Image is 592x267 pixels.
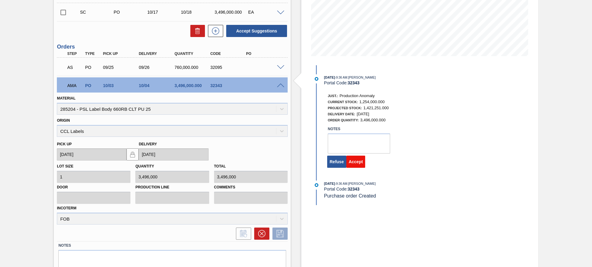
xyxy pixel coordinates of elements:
div: Portal Code: [324,187,469,191]
div: 10/17/2025 [146,10,183,15]
div: 10/04/2025 [137,83,177,88]
span: [DATE] [324,76,335,79]
div: Purchase order [84,65,102,70]
img: atual [315,77,318,81]
span: 1,421,251.000 [363,106,389,110]
label: Notes [58,241,286,250]
span: : [PERSON_NAME] [347,182,376,185]
label: Door [57,183,130,192]
div: 760,000.000 [173,65,213,70]
div: Delete Suggestions [187,25,205,37]
div: Purchase order [112,10,150,15]
div: Quantity [173,52,213,56]
span: Just.: [328,94,338,98]
span: Purchase order Created [324,193,376,198]
div: 32343 [209,83,249,88]
div: 32095 [209,65,249,70]
span: - 9:36 AM [335,76,347,79]
label: Delivery [139,142,157,146]
button: locked [126,148,139,161]
label: Total [214,164,226,168]
p: AS [67,65,83,70]
div: 09/26/2025 [137,65,177,70]
label: Incoterm [57,206,76,210]
label: Lot size [57,164,73,168]
div: 10/03/2025 [102,83,142,88]
div: Inform order change [233,228,251,240]
div: Suggestion Created [78,10,116,15]
label: Comments [214,183,288,192]
span: 3,496,000.000 [360,118,386,122]
img: locked [129,151,136,158]
input: mm/dd/yyyy [139,148,208,161]
div: Waiting for PO SAP [66,61,84,74]
div: Type [84,52,102,56]
input: mm/dd/yyyy [57,148,126,161]
span: - 9:36 AM [335,182,347,185]
label: Notes [328,125,390,133]
h3: Orders [57,44,288,50]
div: Delivery [137,52,177,56]
div: PO [244,52,285,56]
button: Accept [346,156,365,168]
div: Cancel Order [251,228,269,240]
span: Delivery Date: [328,112,355,116]
div: New suggestion [205,25,223,37]
label: Origin [57,118,70,123]
span: [DATE] [357,112,369,116]
span: Order Quantity: [328,118,359,122]
span: : [PERSON_NAME] [347,76,376,79]
p: AMA [67,83,83,88]
div: Awaiting Manager Approval [66,79,84,92]
div: 10/18/2025 [179,10,217,15]
div: Step [66,52,84,56]
strong: 32343 [348,187,359,191]
span: Projected Stock: [328,106,362,110]
div: 3,496,000.000 [213,10,251,15]
label: Pick up [57,142,72,146]
div: Code [209,52,249,56]
div: EA [247,10,284,15]
div: Save Order [269,228,288,240]
img: atual [315,183,318,187]
button: Refuse [327,156,346,168]
div: Portal Code: [324,80,469,85]
div: 3,496,000.000 [173,83,213,88]
div: Pick up [102,52,142,56]
div: 09/25/2025 [102,65,142,70]
strong: 32343 [348,80,359,85]
button: Accept Suggestions [226,25,287,37]
label: Material [57,96,75,100]
label: Quantity [135,164,154,168]
span: Production Anomaly [340,93,375,98]
div: Purchase order [84,83,102,88]
div: Accept Suggestions [223,24,288,38]
span: Current Stock: [328,100,358,104]
span: 1,254,000.000 [359,100,385,104]
label: Production Line [135,183,209,192]
span: [DATE] [324,182,335,185]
